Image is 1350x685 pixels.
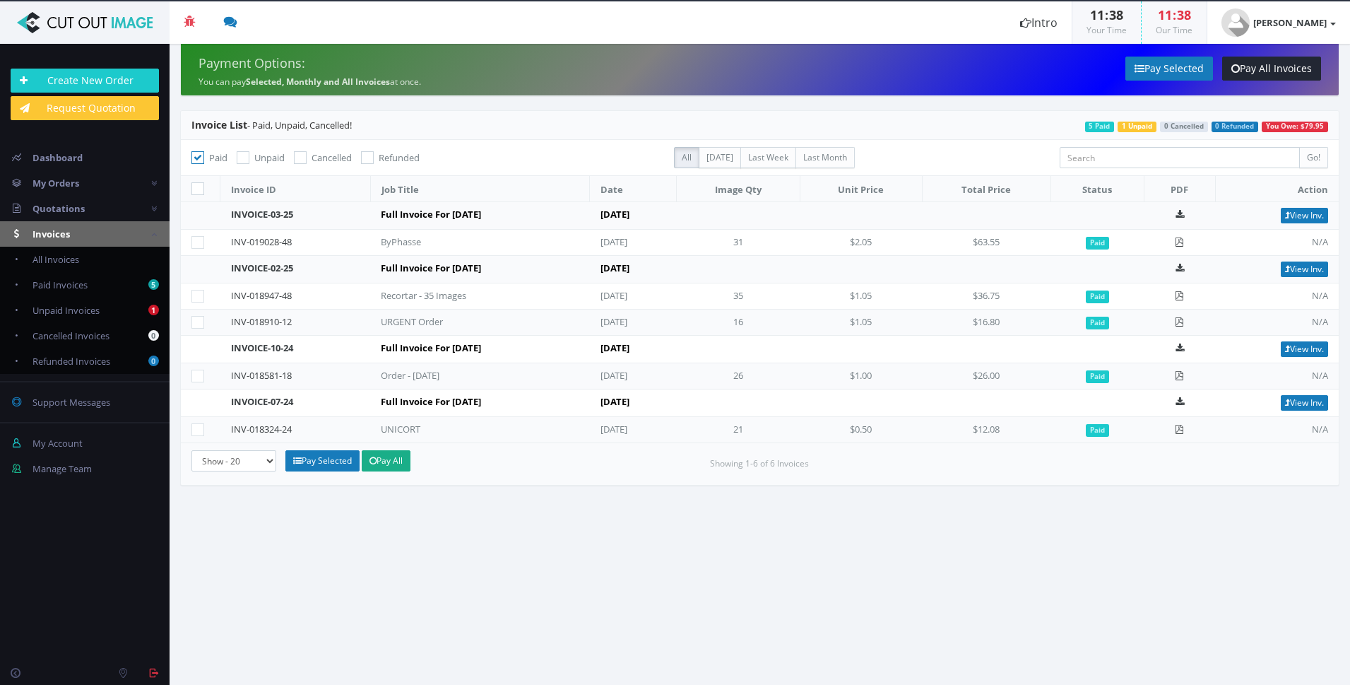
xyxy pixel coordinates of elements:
span: Paid [1086,370,1109,383]
td: Full Invoice For [DATE] [370,202,589,230]
label: Last Month [795,147,855,168]
td: [DATE] [590,256,800,283]
td: [DATE] [590,417,677,443]
div: Order - [DATE] [381,369,522,382]
strong: Selected, Monthly and All Invoices [246,76,390,88]
span: Unpaid Invoices [32,304,100,317]
div: ByPhasse [381,235,522,249]
td: $2.05 [800,230,922,256]
td: [DATE] [590,390,800,417]
a: Pay All Invoices [1222,57,1321,81]
a: View Inv. [1281,341,1328,357]
td: $1.05 [800,283,922,310]
td: $26.00 [922,363,1050,390]
strong: [PERSON_NAME] [1253,16,1327,29]
span: Paid [1086,291,1109,303]
a: Pay Selected [285,450,360,472]
b: 5 [148,279,159,290]
td: N/A [1215,363,1339,390]
th: Invoice ID [220,176,371,202]
td: N/A [1215,310,1339,336]
td: N/A [1215,283,1339,310]
td: Full Invoice For [DATE] [370,336,589,363]
a: Pay Selected [1125,57,1213,81]
a: INV-019028-48 [231,235,292,248]
a: Intro [1006,1,1072,44]
td: 31 [676,230,800,256]
a: INV-018581-18 [231,369,292,382]
span: 5 Paid [1085,122,1115,132]
span: Paid [1086,424,1109,437]
td: [DATE] [590,310,677,336]
h4: Payment Options: [199,57,750,71]
span: 0 Refunded [1212,122,1259,132]
div: UNICORT [381,423,522,436]
td: Full Invoice For [DATE] [370,390,589,417]
td: [DATE] [590,363,677,390]
b: 1 [148,305,159,315]
a: View Inv. [1281,262,1328,277]
span: 11 [1090,6,1104,23]
td: [DATE] [590,283,677,310]
a: Request Quotation [11,96,159,120]
td: 35 [676,283,800,310]
span: - Paid, Unpaid, Cancelled! [191,119,352,131]
td: $1.00 [800,363,922,390]
span: Support Messages [32,396,110,409]
td: 26 [676,363,800,390]
td: Full Invoice For [DATE] [370,256,589,283]
span: 1 Unpaid [1118,122,1156,132]
label: Last Week [740,147,796,168]
span: : [1104,6,1109,23]
th: Status [1050,176,1144,202]
b: 0 [148,330,159,341]
td: $63.55 [922,230,1050,256]
label: All [674,147,699,168]
td: [DATE] [590,202,800,230]
td: N/A [1215,230,1339,256]
th: PDF [1144,176,1215,202]
small: Showing 1-6 of 6 Invoices [710,457,809,470]
div: URGENT Order [381,315,522,329]
span: Paid [209,151,227,164]
a: INV-018910-12 [231,315,292,328]
span: 38 [1109,6,1123,23]
td: $36.75 [922,283,1050,310]
img: Cut Out Image [11,12,159,33]
td: $12.08 [922,417,1050,443]
span: My Orders [32,177,79,189]
span: Invoice List [191,118,247,131]
span: You Owe: $79.95 [1262,122,1328,132]
td: 16 [676,310,800,336]
a: Pay All [362,450,410,472]
th: Image Qty [676,176,800,202]
a: INV-018324-24 [231,423,292,435]
a: View Inv. [1281,208,1328,223]
span: Refunded Invoices [32,355,110,368]
span: Paid Invoices [32,279,88,291]
span: Invoices [32,228,70,240]
td: $1.05 [800,310,922,336]
a: INV-018947-48 [231,289,292,302]
td: N/A [1215,417,1339,443]
span: Paid [1086,237,1109,250]
th: Unit Price [800,176,922,202]
a: [PERSON_NAME] [1207,1,1350,44]
td: [DATE] [590,230,677,256]
label: [DATE] [699,147,741,168]
span: 11 [1158,6,1172,23]
small: You can pay at once. [199,76,421,88]
td: $0.50 [800,417,922,443]
a: INVOICE-02-25 [231,262,293,274]
span: Paid [1086,317,1109,329]
div: Recortar - 35 Images [381,289,522,303]
th: Job Title [370,176,589,202]
span: Cancelled Invoices [32,329,109,342]
a: Create New Order [11,69,159,93]
span: 0 Cancelled [1160,122,1208,132]
span: My Account [32,437,83,450]
a: INVOICE-03-25 [231,208,293,221]
th: Action [1215,176,1339,202]
span: Unpaid [254,151,285,164]
small: Our Time [1156,24,1192,36]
